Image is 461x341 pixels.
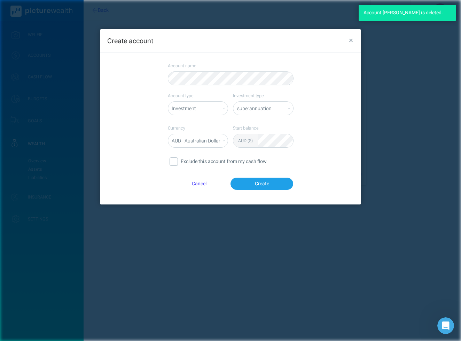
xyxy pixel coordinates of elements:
[233,125,294,131] label: Start balance
[168,93,228,99] label: Account type
[168,63,294,69] label: Account name
[233,93,294,99] label: Investment type
[437,317,454,334] iframe: Intercom live chat
[359,5,456,21] div: Account [PERSON_NAME] is deleted.
[230,178,293,189] button: Create
[168,125,228,131] label: Currency
[107,36,153,46] span: Create account
[238,138,253,144] div: AUD ($)
[168,178,230,189] button: Cancel
[178,155,294,168] div: Exclude this account from my cash flow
